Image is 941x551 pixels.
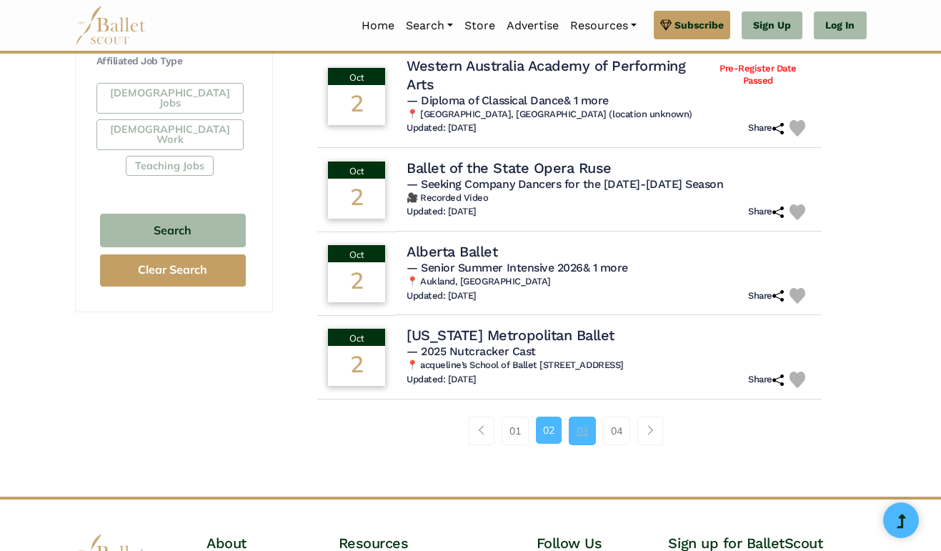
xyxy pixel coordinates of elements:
button: Search [100,214,246,247]
h4: Ballet of the State Opera Ruse [407,159,612,177]
span: Subscribe [674,17,724,33]
a: Store [459,11,501,41]
h6: Updated: [DATE] [407,206,477,218]
button: Clear Search [100,254,246,287]
h4: Alberta Ballet [407,242,497,261]
span: Pre-Register Date Passed [705,63,811,87]
h4: [US_STATE] Metropolitan Ballet [407,326,614,344]
div: 2 [328,179,385,219]
h6: 📍 acqueline’s School of Ballet [STREET_ADDRESS] [407,359,811,372]
h6: Updated: [DATE] [407,290,477,302]
span: — Senior Summer Intensive 2026 [407,261,628,274]
div: 2 [328,262,385,302]
a: 02 [536,417,562,444]
a: Subscribe [654,11,730,39]
a: 03 [569,417,596,445]
img: gem.svg [660,17,672,33]
a: & 1 more [564,94,609,107]
a: Home [356,11,400,41]
div: 2 [328,346,385,386]
div: Oct [328,329,385,346]
span: — Seeking Company Dancers for the [DATE]-[DATE] Season [407,177,723,191]
div: Oct [328,162,385,179]
h6: Share [748,290,784,302]
span: — Diploma of Classical Dance [407,94,609,107]
div: 2 [328,85,385,125]
a: 01 [502,417,529,445]
h6: Share [748,374,784,386]
h6: Share [748,122,784,134]
a: Log In [814,11,866,40]
div: Oct [328,245,385,262]
h6: Updated: [DATE] [407,122,477,134]
a: Search [400,11,459,41]
a: Advertise [501,11,564,41]
a: 04 [603,417,630,445]
h4: Affiliated Job Type [96,54,249,69]
h4: Western Australia Academy of Performing Arts [407,56,705,94]
h6: Share [748,206,784,218]
h6: 📍 [GEOGRAPHIC_DATA], [GEOGRAPHIC_DATA] (location unknown) [407,109,811,121]
span: — 2025 Nutcracker Cast [407,344,535,358]
div: Oct [328,68,385,85]
h6: 🎥 Recorded Video [407,192,811,204]
a: Resources [564,11,642,41]
h6: 📍 Aukland, [GEOGRAPHIC_DATA] [407,276,811,288]
h6: Updated: [DATE] [407,374,477,386]
a: Sign Up [742,11,802,40]
a: & 1 more [583,261,628,274]
nav: Page navigation example [469,417,671,445]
